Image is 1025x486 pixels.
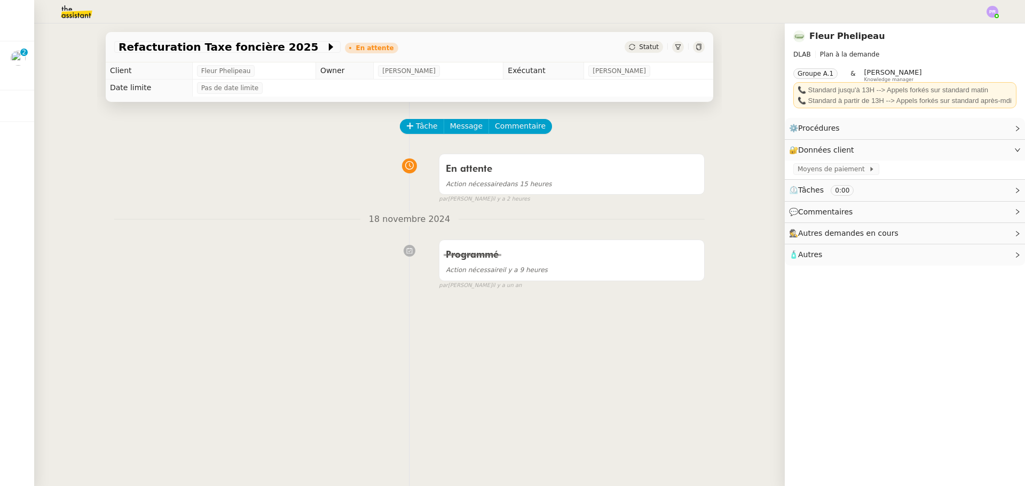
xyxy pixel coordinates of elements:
[789,250,822,259] span: 🧴
[446,164,492,174] span: En attente
[495,120,546,132] span: Commentaire
[22,49,26,58] p: 2
[850,68,855,82] span: &
[798,250,822,259] span: Autres
[446,266,502,274] span: Action nécessaire
[798,146,854,154] span: Données client
[400,119,444,134] button: Tâche
[789,229,903,237] span: 🕵️
[20,49,28,56] nz-badge-sup: 2
[439,281,522,290] small: [PERSON_NAME]
[382,66,436,76] span: [PERSON_NAME]
[119,42,326,52] span: Refacturation Taxe foncière 2025
[201,83,259,93] span: Pas de date limite
[439,195,530,204] small: [PERSON_NAME]
[106,62,192,79] td: Client
[864,68,922,76] span: [PERSON_NAME]
[360,212,459,227] span: 18 novembre 2024
[798,95,1012,106] div: 📞 Standard à partir de 13H --> Appels forkés sur standard après-mdi
[987,6,998,18] img: svg
[11,51,26,66] img: users%2FfjlNmCTkLiVoA3HQjY3GA5JXGxb2%2Favatar%2Fstarofservice_97480retdsc0392.png
[316,62,373,79] td: Owner
[809,31,885,41] a: Fleur Phelipeau
[356,45,393,51] div: En attente
[785,118,1025,139] div: ⚙️Procédures
[793,30,805,42] img: 7f9b6497-4ade-4d5b-ae17-2cbe23708554
[416,120,438,132] span: Tâche
[446,180,551,188] span: dans 15 heures
[785,180,1025,201] div: ⏲️Tâches 0:00
[798,186,824,194] span: Tâches
[798,85,1012,95] div: 📞 Standard jusqu'à 13H --> Appels forkés sur standard matin
[201,66,251,76] span: Fleur Phelipeau
[439,195,448,204] span: par
[492,281,522,290] span: il y a un an
[793,68,838,79] nz-tag: Groupe A.1
[785,244,1025,265] div: 🧴Autres
[785,223,1025,244] div: 🕵️Autres demandes en cours
[864,68,922,82] app-user-label: Knowledge manager
[106,79,192,97] td: Date limite
[789,208,857,216] span: 💬
[785,202,1025,222] div: 💬Commentaires
[488,119,552,134] button: Commentaire
[503,62,584,79] td: Exécutant
[789,144,858,156] span: 🔐
[439,281,448,290] span: par
[593,66,646,76] span: [PERSON_NAME]
[446,250,499,260] span: Programmé
[831,185,854,196] nz-tag: 0:00
[864,77,914,83] span: Knowledge manager
[492,195,530,204] span: il y a 2 heures
[793,51,811,58] span: DLAB
[446,180,502,188] span: Action nécessaire
[450,120,483,132] span: Message
[639,43,659,51] span: Statut
[785,140,1025,161] div: 🔐Données client
[798,229,898,237] span: Autres demandes en cours
[446,266,548,274] span: il y a 9 heures
[789,122,845,134] span: ⚙️
[798,208,853,216] span: Commentaires
[798,124,840,132] span: Procédures
[820,51,880,58] span: Plan à la demande
[798,164,869,174] span: Moyens de paiement
[444,119,489,134] button: Message
[789,186,863,194] span: ⏲️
